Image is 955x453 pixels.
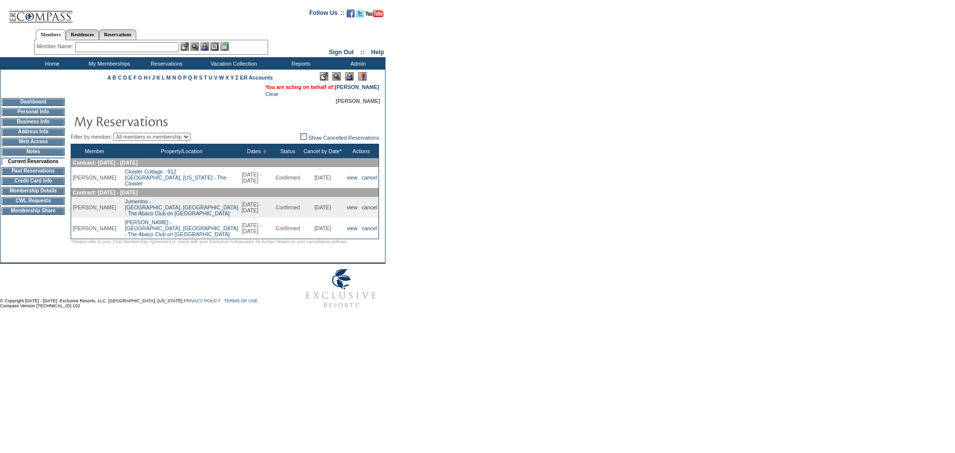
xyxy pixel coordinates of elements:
span: :: [361,49,365,56]
a: S [199,75,202,81]
a: D [123,75,127,81]
a: view [347,204,357,210]
img: View [191,42,199,51]
img: Exclusive Resorts [296,264,385,313]
a: view [347,225,357,231]
a: Jumentos -[GEOGRAPHIC_DATA], [GEOGRAPHIC_DATA] - The Abaco Club on [GEOGRAPHIC_DATA] [125,198,238,216]
td: Membership Share [1,207,65,215]
a: Become our fan on Facebook [347,12,355,18]
img: Impersonate [200,42,209,51]
td: [PERSON_NAME] [71,167,118,188]
td: Confirmed [274,218,301,239]
td: Admin [328,57,385,70]
a: N [172,75,176,81]
td: Follow Us :: [309,8,345,20]
img: Subscribe to our YouTube Channel [366,10,383,17]
a: Reservations [99,29,136,40]
a: I [149,75,151,81]
a: T [204,75,207,81]
a: B [112,75,116,81]
span: You are acting on behalf of: [265,84,379,90]
a: X [225,75,229,81]
img: b_edit.gif [181,42,189,51]
td: Dashboard [1,98,65,106]
span: *Please refer to your Club Membership Agreement or check with your Exclusive Ambassador for furth... [71,239,348,244]
td: [PERSON_NAME] [71,197,118,218]
a: Clear [265,91,278,97]
span: Contract: [DATE] - [DATE] [73,189,137,195]
a: Help [371,49,384,56]
td: Membership Details [1,187,65,195]
a: Q [188,75,192,81]
a: PRIVACY POLICY [184,298,220,303]
img: Edit Mode [320,72,328,81]
td: Vacation Collection [194,57,271,70]
td: Reports [271,57,328,70]
td: [PERSON_NAME] [71,218,118,239]
td: [DATE] - [DATE] [240,218,274,239]
a: Residences [66,29,99,40]
img: Reservations [210,42,219,51]
td: [DATE] - [DATE] [240,197,274,218]
a: L [162,75,165,81]
a: W [219,75,224,81]
a: Cloister Cottage - 912[GEOGRAPHIC_DATA], [US_STATE] - The Cloister [125,169,226,186]
img: Become our fan on Facebook [347,9,355,17]
a: [PERSON_NAME] -[GEOGRAPHIC_DATA], [GEOGRAPHIC_DATA] - The Abaco Club on [GEOGRAPHIC_DATA] [125,219,238,237]
td: Current Reservations [1,158,65,165]
img: Follow us on Twitter [356,9,364,17]
td: Notes [1,148,65,156]
img: Compass Home [8,2,73,23]
a: M [166,75,171,81]
td: Business Info [1,118,65,126]
img: pgTtlMyReservations.gif [74,111,273,131]
td: Address Info [1,128,65,136]
a: view [347,175,357,181]
td: [DATE] [301,197,344,218]
a: Property/Location [161,148,203,154]
a: Show Cancelled Reservations [300,135,379,141]
td: Confirmed [274,197,301,218]
img: b_calculator.gif [220,42,229,51]
td: Web Access [1,138,65,146]
a: Dates [247,148,261,154]
td: Credit Card Info [1,177,65,185]
a: Y [230,75,234,81]
td: Confirmed [274,167,301,188]
td: Reservations [137,57,194,70]
a: ER Accounts [240,75,273,81]
img: Log Concern/Member Elevation [358,72,367,81]
a: E [128,75,132,81]
span: Contract: [DATE] - [DATE] [73,160,137,166]
a: Status [280,148,295,154]
td: CWL Requests [1,197,65,205]
a: TERMS OF USE [224,298,258,303]
a: K [156,75,160,81]
a: Member [85,148,104,154]
td: [DATE] [301,218,344,239]
a: P [183,75,187,81]
img: Impersonate [345,72,354,81]
a: [PERSON_NAME] [335,84,379,90]
a: cancel [362,225,378,231]
a: Follow us on Twitter [356,12,364,18]
a: cancel [362,204,378,210]
a: R [193,75,197,81]
td: Home [22,57,80,70]
a: O [178,75,182,81]
a: H [144,75,148,81]
td: Personal Info [1,108,65,116]
td: Past Reservations [1,167,65,175]
a: Members [36,29,66,40]
span: Filter by member: [71,134,112,140]
img: View Mode [332,72,341,81]
a: Subscribe to our YouTube Channel [366,12,383,18]
td: My Memberships [80,57,137,70]
a: V [214,75,217,81]
a: J [152,75,155,81]
td: [DATE] - [DATE] [240,167,274,188]
a: Z [235,75,239,81]
img: Ascending [261,150,267,154]
a: F [133,75,137,81]
a: Cancel by Date* [303,148,342,154]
